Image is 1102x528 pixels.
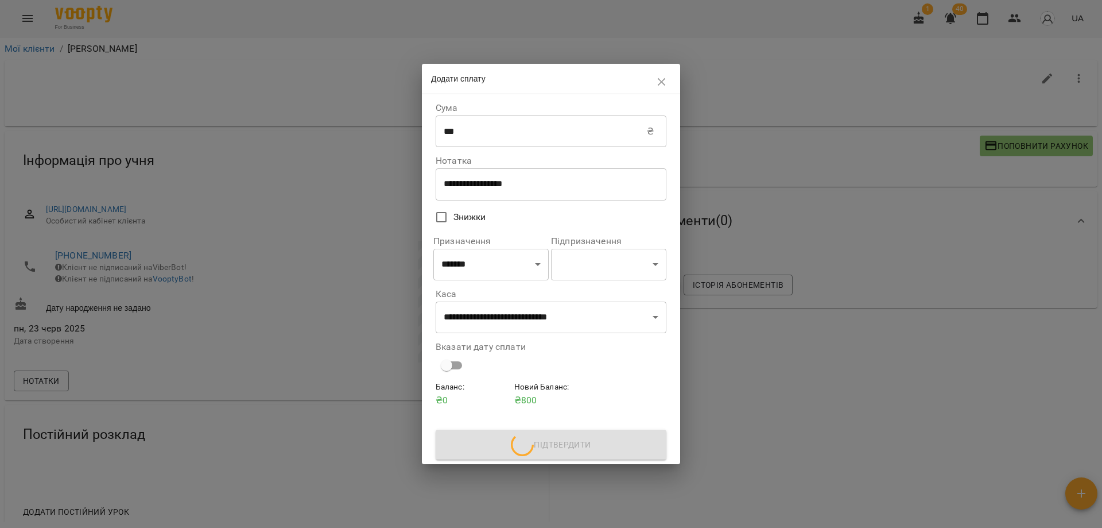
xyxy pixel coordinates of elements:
[514,381,588,394] h6: Новий Баланс :
[647,125,654,138] p: ₴
[514,394,588,407] p: ₴ 800
[436,394,510,407] p: ₴ 0
[436,156,666,165] label: Нотатка
[433,237,549,246] label: Призначення
[436,103,666,113] label: Сума
[436,342,666,352] label: Вказати дату сплати
[431,74,486,83] span: Додати сплату
[436,381,510,394] h6: Баланс :
[436,290,666,299] label: Каса
[551,237,666,246] label: Підпризначення
[453,210,486,224] span: Знижки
